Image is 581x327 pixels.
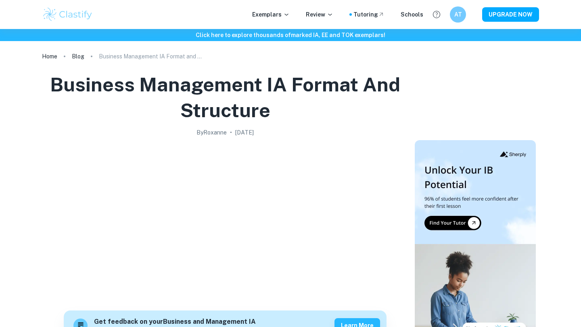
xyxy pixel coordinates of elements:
[401,10,423,19] a: Schools
[353,10,385,19] a: Tutoring
[64,140,387,301] img: Business Management IA Format and Structure cover image
[42,51,57,62] a: Home
[252,10,290,19] p: Exemplars
[450,6,466,23] button: AT
[196,128,227,137] h2: By Roxanne
[99,52,204,61] p: Business Management IA Format and Structure
[42,6,93,23] img: Clastify logo
[72,51,84,62] a: Blog
[94,317,256,327] h6: Get feedback on your Business and Management IA
[235,128,254,137] h2: [DATE]
[454,10,463,19] h6: AT
[2,31,579,39] h6: Click here to explore thousands of marked IA, EE and TOK exemplars !
[306,10,333,19] p: Review
[482,7,539,22] button: UPGRADE NOW
[430,8,443,21] button: Help and Feedback
[45,72,405,123] h1: Business Management IA Format and Structure
[230,128,232,137] p: •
